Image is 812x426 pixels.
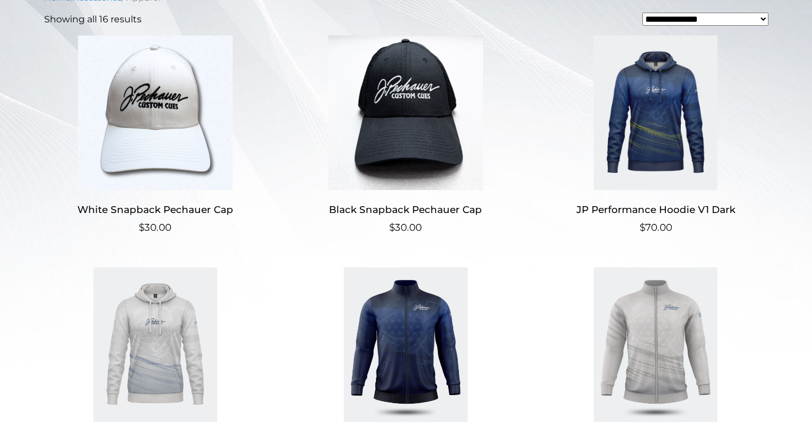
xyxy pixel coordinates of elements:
[44,35,267,235] a: White Snapback Pechauer Cap $30.00
[44,13,142,26] p: Showing all 16 results
[44,35,267,190] img: White Snapback Pechauer Cap
[139,222,144,233] span: $
[544,35,767,190] img: JP Performance Hoodie V1 Dark
[44,199,267,220] h2: White Snapback Pechauer Cap
[139,222,171,233] bdi: 30.00
[544,267,767,422] img: JP Tournament Jacket V1 Light
[544,35,767,235] a: JP Performance Hoodie V1 Dark $70.00
[294,35,517,190] img: Black Snapback Pechauer Cap
[389,222,395,233] span: $
[640,222,672,233] bdi: 70.00
[642,13,768,26] select: Shop order
[294,35,517,235] a: Black Snapback Pechauer Cap $30.00
[544,199,767,220] h2: JP Performance Hoodie V1 Dark
[294,199,517,220] h2: Black Snapback Pechauer Cap
[640,222,645,233] span: $
[389,222,422,233] bdi: 30.00
[294,267,517,422] img: JP Tournament Jacket V1 Dark
[44,267,267,422] img: JP Performance Hoodie V1 Light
